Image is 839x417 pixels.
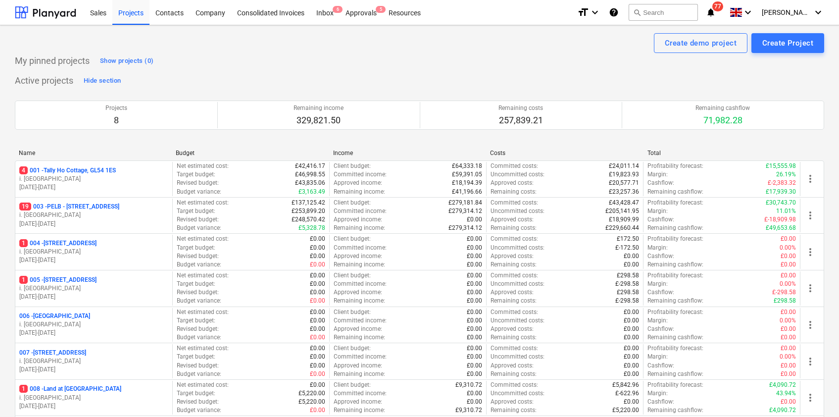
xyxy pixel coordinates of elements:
[334,398,382,406] p: Approved income :
[177,271,229,280] p: Net estimated cost :
[81,73,123,89] button: Hide section
[298,398,325,406] p: £5,220.00
[491,381,538,389] p: Committed costs :
[491,244,544,252] p: Uncommitted costs :
[647,370,703,378] p: Remaining cashflow :
[780,280,796,288] p: 0.00%
[781,271,796,280] p: £0.00
[177,179,219,187] p: Revised budget :
[589,6,601,18] i: keyboard_arrow_down
[177,362,219,370] p: Revised budget :
[310,353,325,361] p: £0.00
[577,6,589,18] i: format_size
[776,170,796,179] p: 26.19%
[647,150,796,156] div: Total
[334,188,385,196] p: Remaining income :
[776,207,796,215] p: 11.01%
[177,370,221,378] p: Budget variance :
[19,203,119,211] p: 003 - PELB - [STREET_ADDRESS]
[295,179,325,187] p: £43,835.06
[334,244,387,252] p: Committed income :
[15,55,90,67] p: My pinned projects
[624,308,639,316] p: £0.00
[781,333,796,342] p: £0.00
[491,215,534,224] p: Approved costs :
[491,316,544,325] p: Uncommitted costs :
[334,344,371,353] p: Client budget :
[177,170,215,179] p: Target budget :
[490,150,639,156] div: Costs
[804,246,816,258] span: more_vert
[781,308,796,316] p: £0.00
[19,394,168,402] p: i. [GEOGRAPHIC_DATA]
[448,199,482,207] p: £279,181.84
[764,215,796,224] p: £-18,909.98
[781,362,796,370] p: £0.00
[19,385,168,410] div: 1008 -Land at [GEOGRAPHIC_DATA]i. [GEOGRAPHIC_DATA][DATE]-[DATE]
[310,244,325,252] p: £0.00
[19,276,168,301] div: 1005 -[STREET_ADDRESS]i. [GEOGRAPHIC_DATA][DATE]-[DATE]
[334,297,385,305] p: Remaining income :
[804,356,816,367] span: more_vert
[467,325,482,333] p: £0.00
[491,252,534,261] p: Approved costs :
[762,37,813,50] div: Create Project
[804,319,816,331] span: more_vert
[84,75,121,87] div: Hide section
[781,370,796,378] p: £0.00
[467,353,482,361] p: £0.00
[781,344,796,353] p: £0.00
[452,179,482,187] p: £18,194.39
[448,207,482,215] p: £279,314.12
[177,188,221,196] p: Budget variance :
[491,162,538,170] p: Committed costs :
[19,293,168,301] p: [DATE] - [DATE]
[695,114,750,126] p: 71,982.28
[177,280,215,288] p: Target budget :
[19,183,168,192] p: [DATE] - [DATE]
[781,325,796,333] p: £0.00
[298,188,325,196] p: £3,163.49
[334,381,371,389] p: Client budget :
[467,235,482,243] p: £0.00
[177,207,215,215] p: Target budget :
[177,261,221,269] p: Budget variance :
[19,276,97,284] p: 005 - [STREET_ADDRESS]
[452,170,482,179] p: £59,391.05
[310,271,325,280] p: £0.00
[334,280,387,288] p: Committed income :
[98,53,156,69] button: Show projects (0)
[177,199,229,207] p: Net estimated cost :
[780,244,796,252] p: 0.00%
[491,235,538,243] p: Committed costs :
[491,170,544,179] p: Uncommitted costs :
[647,333,703,342] p: Remaining cashflow :
[177,224,221,232] p: Budget variance :
[334,261,385,269] p: Remaining income :
[310,252,325,261] p: £0.00
[310,325,325,333] p: £0.00
[19,276,28,284] span: 1
[491,362,534,370] p: Approved costs :
[376,6,386,13] span: 5
[647,271,703,280] p: Profitability forecast :
[498,114,543,126] p: 257,839.21
[19,211,168,219] p: i. [GEOGRAPHIC_DATA]
[334,288,382,297] p: Approved income :
[617,235,639,243] p: £172.50
[334,224,385,232] p: Remaining income :
[310,316,325,325] p: £0.00
[491,199,538,207] p: Committed costs :
[334,271,371,280] p: Client budget :
[624,344,639,353] p: £0.00
[766,224,796,232] p: £49,653.68
[298,389,325,398] p: £5,220.00
[491,308,538,316] p: Committed costs :
[334,215,382,224] p: Approved income :
[177,244,215,252] p: Target budget :
[467,244,482,252] p: £0.00
[624,252,639,261] p: £0.00
[491,207,544,215] p: Uncommitted costs :
[19,365,168,374] p: [DATE] - [DATE]
[448,224,482,232] p: £279,314.12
